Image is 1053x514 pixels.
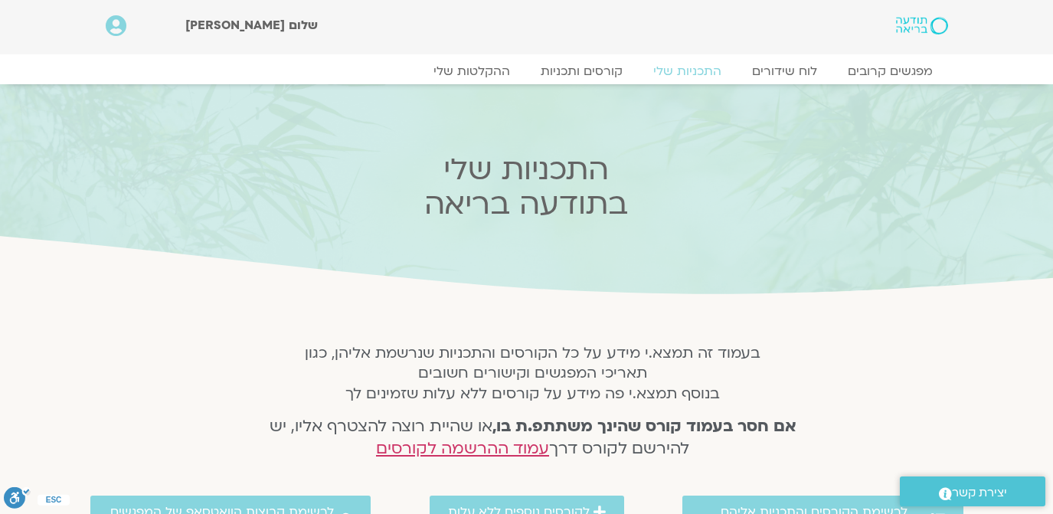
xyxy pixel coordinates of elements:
a: מפגשים קרובים [832,64,948,79]
a: יצירת קשר [900,476,1045,506]
strong: אם חסר בעמוד קורס שהינך משתתפ.ת בו, [492,415,796,437]
a: ההקלטות שלי [418,64,525,79]
h5: בעמוד זה תמצא.י מידע על כל הקורסים והתכניות שנרשמת אליהן, כגון תאריכי המפגשים וקישורים חשובים בנו... [249,343,816,404]
span: שלום [PERSON_NAME] [185,17,318,34]
h4: או שהיית רוצה להצטרף אליו, יש להירשם לקורס דרך [249,416,816,460]
span: יצירת קשר [952,483,1007,503]
a: לוח שידורים [737,64,832,79]
a: התכניות שלי [638,64,737,79]
a: עמוד ההרשמה לקורסים [376,437,549,460]
a: קורסים ותכניות [525,64,638,79]
nav: Menu [106,64,948,79]
h2: התכניות שלי בתודעה בריאה [226,152,826,221]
